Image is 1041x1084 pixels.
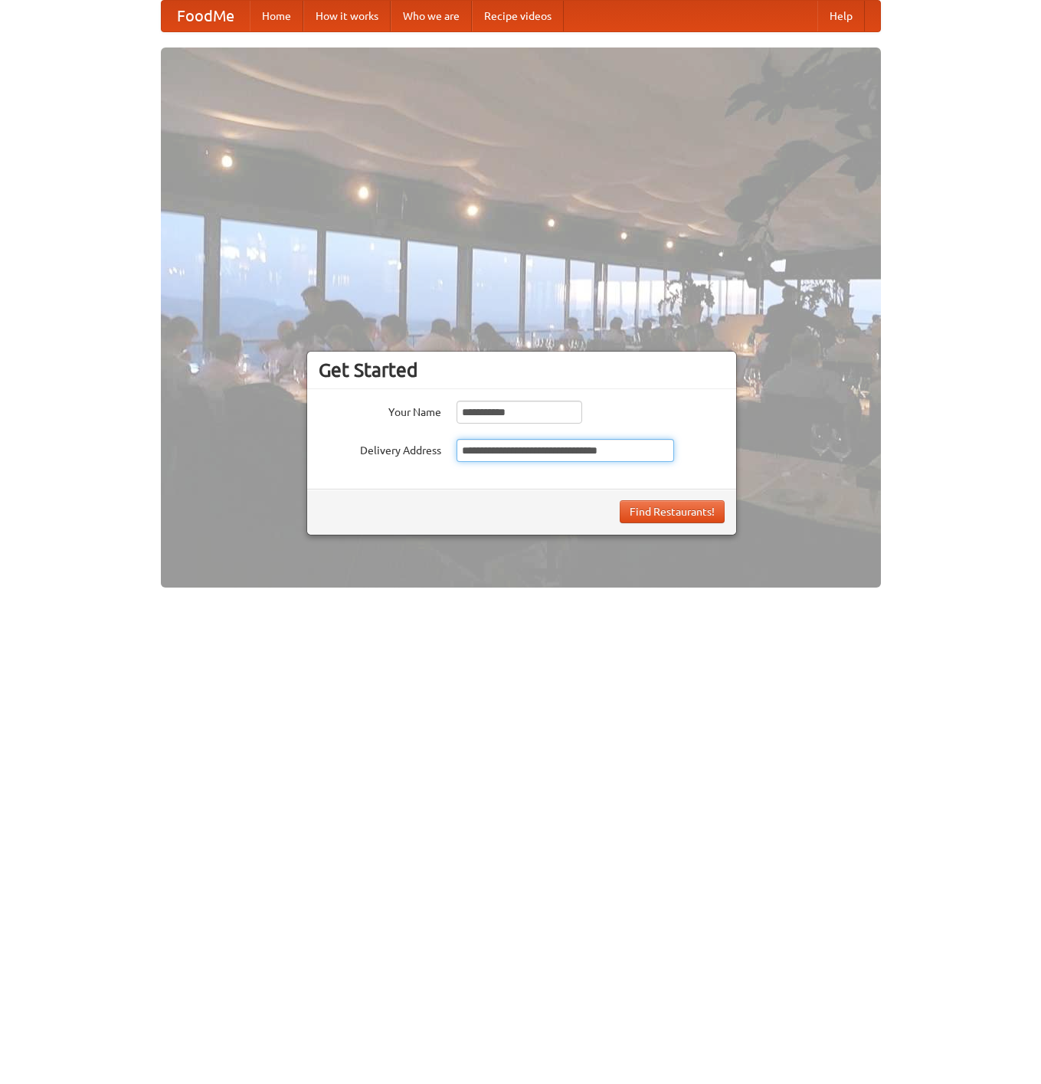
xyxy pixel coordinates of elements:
h3: Get Started [319,359,725,382]
a: FoodMe [162,1,250,31]
label: Your Name [319,401,441,420]
label: Delivery Address [319,439,441,458]
button: Find Restaurants! [620,500,725,523]
a: Help [817,1,865,31]
a: Who we are [391,1,472,31]
a: Home [250,1,303,31]
a: Recipe videos [472,1,564,31]
a: How it works [303,1,391,31]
